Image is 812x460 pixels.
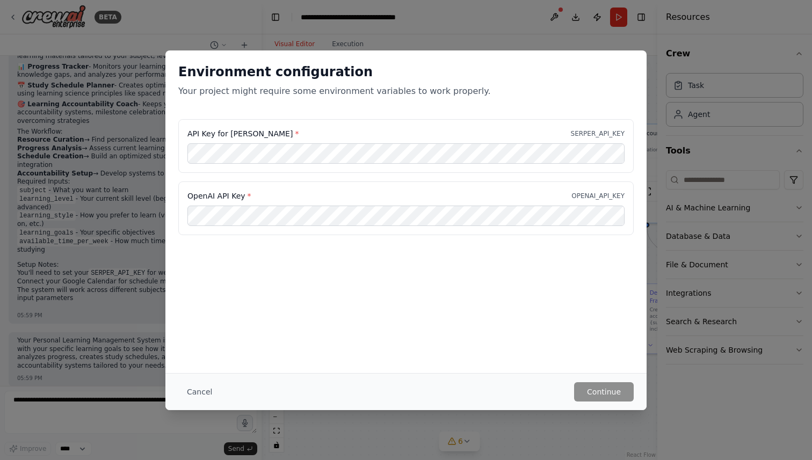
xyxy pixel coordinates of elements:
[187,191,251,201] label: OpenAI API Key
[178,85,634,98] p: Your project might require some environment variables to work properly.
[574,382,634,401] button: Continue
[178,382,221,401] button: Cancel
[178,63,634,81] h2: Environment configuration
[187,128,299,139] label: API Key for [PERSON_NAME]
[571,129,625,138] p: SERPER_API_KEY
[571,192,625,200] p: OPENAI_API_KEY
